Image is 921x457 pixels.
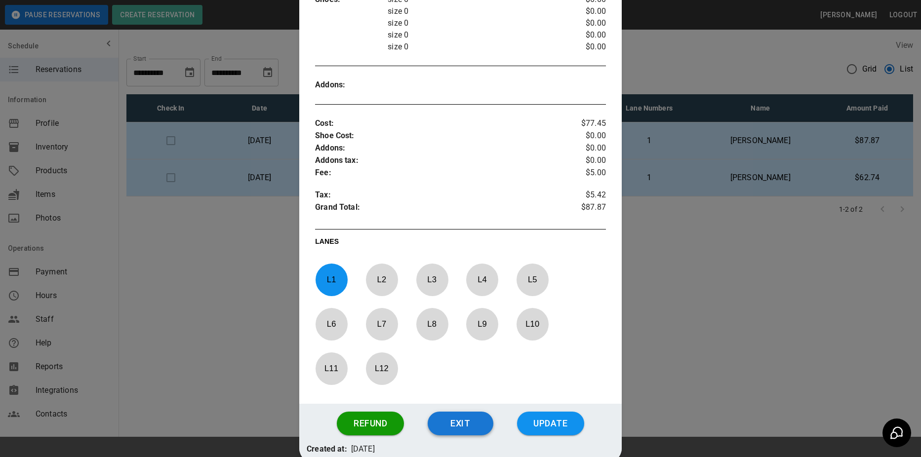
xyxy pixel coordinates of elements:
[416,312,448,336] p: L 8
[558,189,606,201] p: $5.42
[558,29,606,41] p: $0.00
[466,268,498,291] p: L 4
[315,117,558,130] p: Cost :
[315,357,348,380] p: L 11
[315,142,558,154] p: Addons :
[558,167,606,179] p: $5.00
[466,312,498,336] p: L 9
[416,268,448,291] p: L 3
[388,29,557,41] p: size 0
[351,443,375,456] p: [DATE]
[388,17,557,29] p: size 0
[315,268,348,291] p: L 1
[388,5,557,17] p: size 0
[315,236,606,250] p: LANES
[315,189,558,201] p: Tax :
[315,312,348,336] p: L 6
[315,201,558,216] p: Grand Total :
[558,130,606,142] p: $0.00
[558,17,606,29] p: $0.00
[307,443,347,456] p: Created at:
[558,201,606,216] p: $87.87
[365,268,398,291] p: L 2
[516,268,549,291] p: L 5
[428,412,493,435] button: Exit
[337,412,404,435] button: Refund
[315,79,388,91] p: Addons :
[558,142,606,154] p: $0.00
[558,5,606,17] p: $0.00
[388,41,557,53] p: size 0
[516,312,549,336] p: L 10
[365,357,398,380] p: L 12
[558,117,606,130] p: $77.45
[315,130,558,142] p: Shoe Cost :
[315,167,558,179] p: Fee :
[365,312,398,336] p: L 7
[558,41,606,53] p: $0.00
[315,154,558,167] p: Addons tax :
[517,412,584,435] button: Update
[558,154,606,167] p: $0.00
